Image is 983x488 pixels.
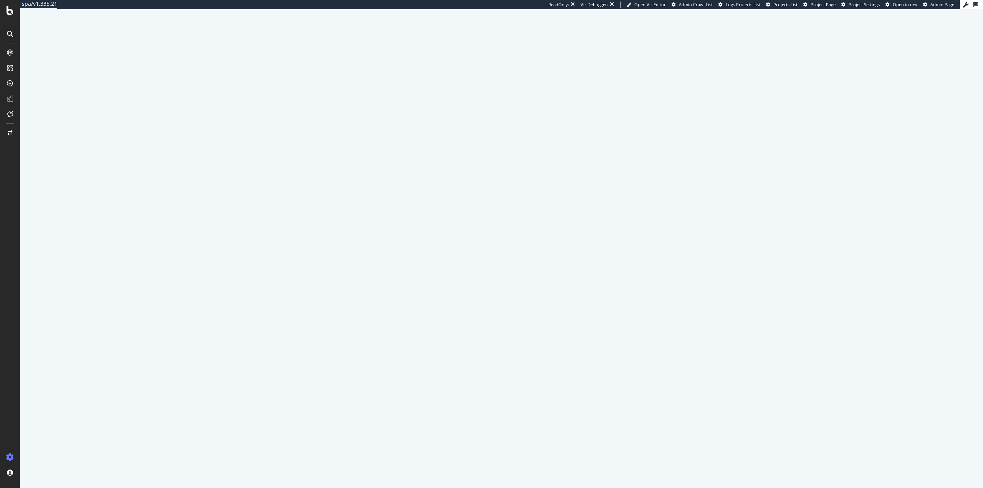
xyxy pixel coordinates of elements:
div: ReadOnly: [548,2,569,8]
span: Project Settings [849,2,880,7]
a: Projects List [766,2,798,8]
a: Project Settings [841,2,880,8]
span: Admin Crawl List [679,2,713,7]
span: Logs Projects List [726,2,760,7]
span: Open in dev [893,2,917,7]
a: Logs Projects List [718,2,760,8]
a: Open Viz Editor [627,2,666,8]
div: animation [474,229,529,256]
a: Admin Page [923,2,954,8]
span: Projects List [773,2,798,7]
span: Project Page [811,2,836,7]
a: Admin Crawl List [672,2,713,8]
div: Viz Debugger: [581,2,608,8]
span: Open Viz Editor [634,2,666,7]
span: Admin Page [930,2,954,7]
a: Open in dev [885,2,917,8]
a: Project Page [803,2,836,8]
